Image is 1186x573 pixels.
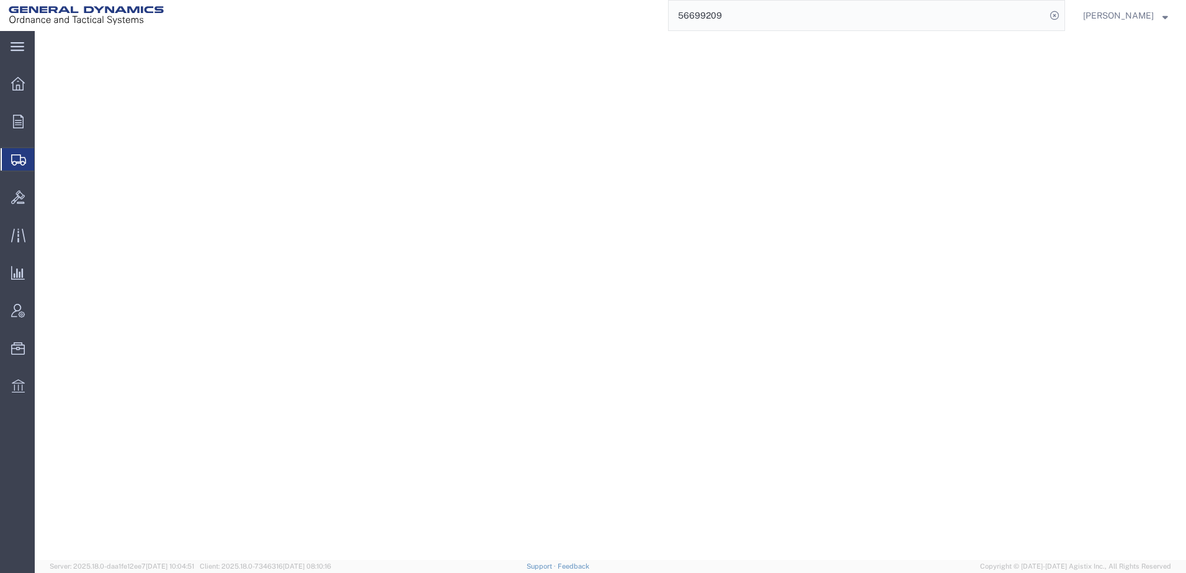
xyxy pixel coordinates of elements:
[9,6,164,25] img: logo
[1082,8,1169,23] button: [PERSON_NAME]
[200,562,331,570] span: Client: 2025.18.0-7346316
[527,562,558,570] a: Support
[283,562,331,570] span: [DATE] 08:10:16
[146,562,194,570] span: [DATE] 10:04:51
[558,562,589,570] a: Feedback
[1083,9,1154,22] span: Richard Lautenbacher
[980,561,1171,572] span: Copyright © [DATE]-[DATE] Agistix Inc., All Rights Reserved
[50,562,194,570] span: Server: 2025.18.0-daa1fe12ee7
[669,1,1046,30] input: Search for shipment number, reference number
[35,31,1186,560] iframe: FS Legacy Container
